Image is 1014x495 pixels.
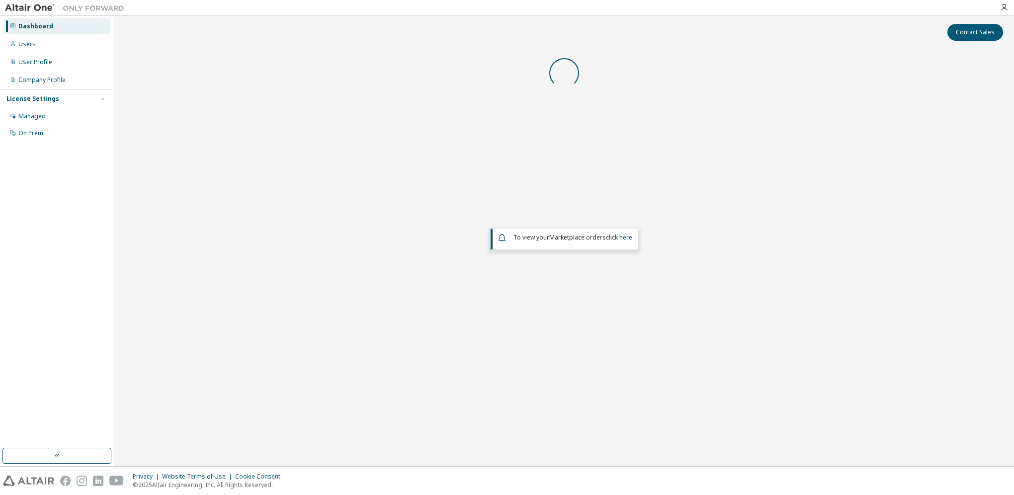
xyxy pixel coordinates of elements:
[133,473,162,481] div: Privacy
[549,233,606,242] em: Marketplace orders
[5,3,129,13] img: Altair One
[18,112,46,120] div: Managed
[162,473,235,481] div: Website Terms of Use
[133,481,286,489] p: © 2025 Altair Engineering, Inc. All Rights Reserved.
[18,22,53,30] div: Dashboard
[235,473,286,481] div: Cookie Consent
[18,76,66,84] div: Company Profile
[18,58,52,66] div: User Profile
[18,40,36,48] div: Users
[77,476,87,486] img: instagram.svg
[619,233,632,242] a: here
[513,233,632,242] span: To view your click
[6,95,59,103] div: License Settings
[109,476,124,486] img: youtube.svg
[947,24,1003,41] button: Contact Sales
[60,476,71,486] img: facebook.svg
[93,476,103,486] img: linkedin.svg
[18,129,43,137] div: On Prem
[3,476,54,486] img: altair_logo.svg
